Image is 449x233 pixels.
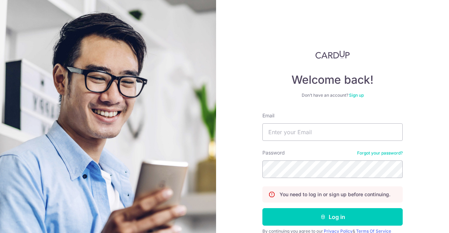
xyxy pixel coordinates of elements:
[262,149,285,156] label: Password
[280,191,390,198] p: You need to log in or sign up before continuing.
[262,112,274,119] label: Email
[357,150,403,156] a: Forgot your password?
[315,50,350,59] img: CardUp Logo
[262,123,403,141] input: Enter your Email
[262,208,403,226] button: Log in
[262,73,403,87] h4: Welcome back!
[349,92,364,98] a: Sign up
[262,92,403,98] div: Don’t have an account?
